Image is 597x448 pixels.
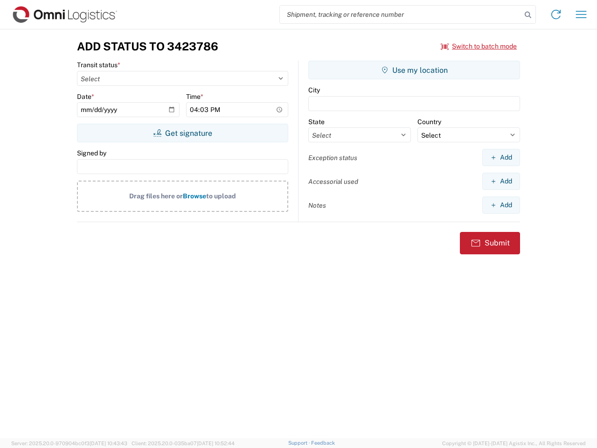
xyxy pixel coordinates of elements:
[460,232,520,254] button: Submit
[417,118,441,126] label: Country
[308,154,357,162] label: Exception status
[186,92,203,101] label: Time
[308,86,320,94] label: City
[206,192,236,200] span: to upload
[197,441,235,446] span: [DATE] 10:52:44
[308,61,520,79] button: Use my location
[77,124,288,142] button: Get signature
[77,40,218,53] h3: Add Status to 3423786
[288,440,312,446] a: Support
[308,118,325,126] label: State
[308,201,326,210] label: Notes
[442,439,586,448] span: Copyright © [DATE]-[DATE] Agistix Inc., All Rights Reserved
[132,441,235,446] span: Client: 2025.20.0-035ba07
[77,149,106,157] label: Signed by
[280,6,521,23] input: Shipment, tracking or reference number
[11,441,127,446] span: Server: 2025.20.0-970904bc0f3
[441,39,517,54] button: Switch to batch mode
[482,196,520,214] button: Add
[482,173,520,190] button: Add
[311,440,335,446] a: Feedback
[90,441,127,446] span: [DATE] 10:43:43
[308,177,358,186] label: Accessorial used
[77,92,94,101] label: Date
[482,149,520,166] button: Add
[129,192,183,200] span: Drag files here or
[183,192,206,200] span: Browse
[77,61,120,69] label: Transit status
